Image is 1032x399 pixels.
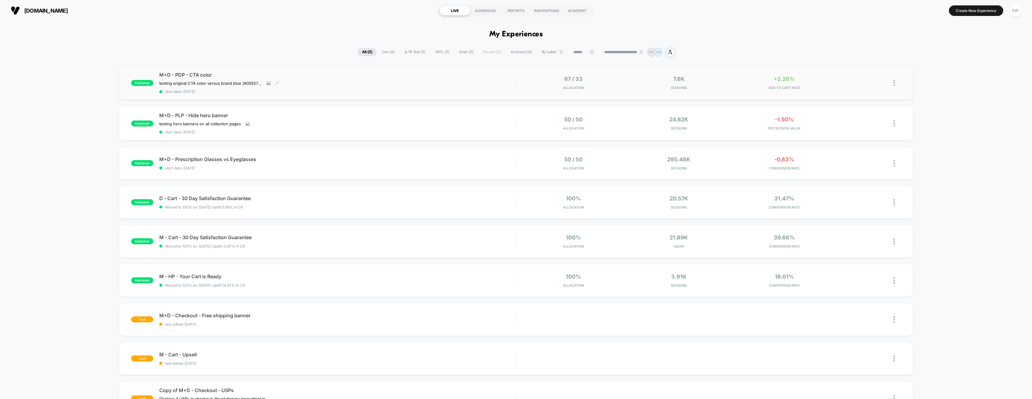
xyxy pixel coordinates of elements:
[400,48,430,56] span: A/B Test ( 3 )
[628,126,730,130] span: Sessions
[564,156,583,163] span: 50 / 50
[131,160,153,166] span: published
[470,6,501,15] div: AUDIENCES
[563,244,584,248] span: Allocation
[358,48,377,56] span: All ( 11 )
[159,195,516,201] span: D - Cart - 30 Day Satisfaction Guarantee
[893,199,895,206] img: close
[775,116,794,123] span: -1.50%
[159,166,516,170] span: start date: [DATE]
[562,6,592,15] div: ACADEMY
[563,166,584,170] span: Allocation
[893,160,895,166] img: close
[563,126,584,130] span: Allocation
[566,234,581,241] span: 100%
[131,238,153,244] span: published
[670,234,688,241] span: 21.89k
[506,48,536,56] span: Archived ( 12 )
[670,195,688,202] span: 20.57k
[893,277,895,284] img: close
[566,195,581,202] span: 100%
[159,322,516,327] span: last edited: [DATE]
[159,352,516,358] span: M - Cart - Upsell
[774,156,794,163] span: -0.83%
[131,316,153,322] span: draft
[489,30,543,39] h1: My Experiences
[628,166,730,170] span: Sessions
[531,6,562,15] div: INSPIRATIONS
[733,283,835,288] span: CONVERSION RATE
[893,120,895,126] img: close
[563,86,584,90] span: Allocation
[131,355,153,361] span: draft
[131,120,153,126] span: published
[733,86,835,90] span: ADD TO CART RATE
[733,166,835,170] span: CONVERSION RATE
[159,156,516,162] span: M+D - Prescription Glasses vs Eyeglasses
[566,273,581,280] span: 100%
[893,316,895,323] img: close
[159,387,516,393] span: Copy of M+D - Checkout - USPs
[159,234,516,240] span: M - Cart - 30 Day Satisfaction Guarantee
[159,312,516,318] span: M+D - Checkout - Free shipping banner
[639,50,643,54] img: end
[563,283,584,288] span: Allocation
[733,244,835,248] span: CONVERSION RATE
[24,8,68,14] span: [DOMAIN_NAME]
[431,48,454,56] span: 100% ( 3 )
[893,238,895,245] img: close
[159,89,516,94] span: start date: [DATE]
[774,234,795,241] span: 39.66%
[669,116,688,123] span: 24.82k
[1009,5,1021,17] div: DW
[673,76,685,82] span: 7.6k
[774,76,795,82] span: +2.26%
[159,81,262,86] span: testing original CTA color versus brand blue (#005577) versus brand [PERSON_NAME] (#d94d2b)
[165,205,243,209] span: Moved to 100% on: [DATE] . Uplift: 5.98% in CR
[165,244,245,248] span: Moved to 100% on: [DATE] . Uplift: -0.97% in CR
[501,6,531,15] div: REPORTS
[667,156,690,163] span: 295.48k
[733,126,835,130] span: PER SESSION VALUE
[649,50,654,54] p: ME
[159,112,516,118] span: M+D - PLP - Hide hero banner
[131,277,153,283] span: published
[159,130,516,134] span: start date: [DATE]
[628,205,730,209] span: Sessions
[1008,5,1023,17] button: DW
[949,5,1003,16] button: Create New Experience
[9,6,70,15] button: [DOMAIN_NAME]
[159,361,516,366] span: last edited: [DATE]
[131,80,153,86] span: published
[733,205,835,209] span: CONVERSION RATE
[439,6,470,15] div: LIVE
[11,6,20,15] img: Visually logo
[628,86,730,90] span: Sessions
[893,80,895,86] img: close
[159,72,516,78] span: M+D - PDP - CTA color
[775,273,794,280] span: 18.01%
[542,50,556,54] span: By Label
[628,244,730,248] span: Users
[563,205,584,209] span: Allocation
[159,121,241,126] span: testing hero banners on all collection pages
[564,76,583,82] span: 67 / 33
[655,50,661,54] p: DW
[628,283,730,288] span: Sessions
[893,355,895,362] img: close
[564,116,583,123] span: 50 / 50
[378,48,399,56] span: Live ( 6 )
[159,273,516,279] span: M - HP - Your Cart is Ready
[131,199,153,205] span: published
[671,273,686,280] span: 3.91k
[165,283,245,288] span: Moved to 100% on: [DATE] . Uplift: 14.87% in CR
[774,195,794,202] span: 31.47%
[455,48,478,56] span: Draft ( 5 )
